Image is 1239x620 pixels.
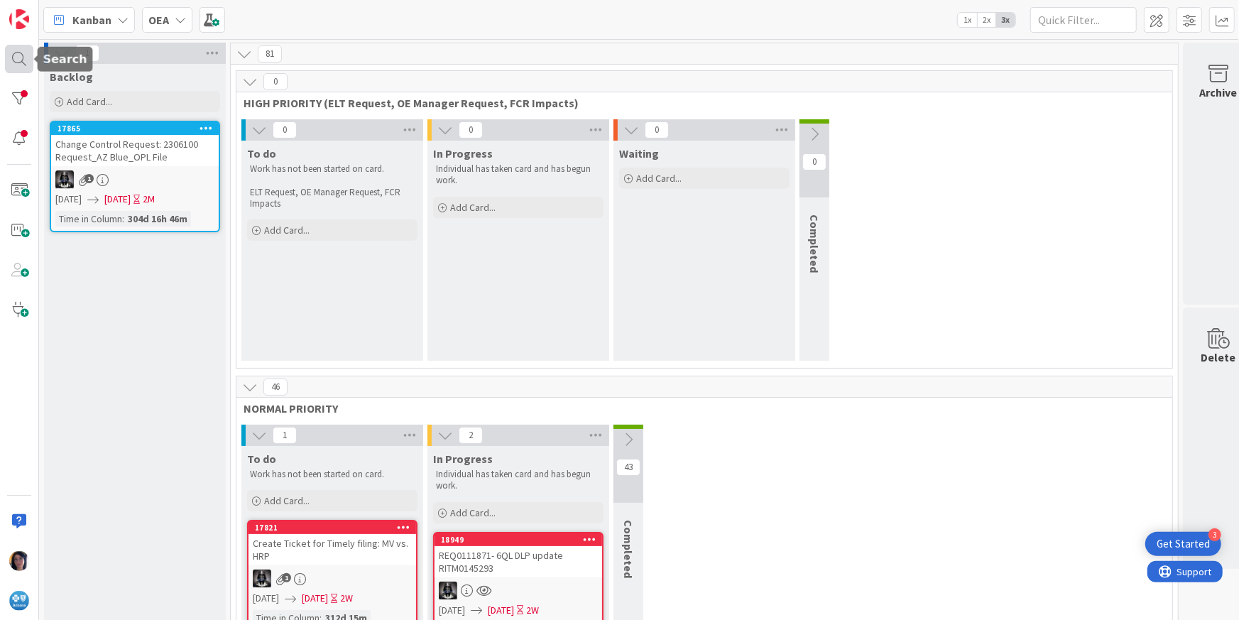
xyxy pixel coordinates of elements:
[9,9,29,29] img: Visit kanbanzone.com
[58,124,219,134] div: 17865
[439,582,457,600] img: KG
[436,469,601,492] p: Individual has taken card and has begun work.
[436,163,601,187] p: Individual has taken card and has begun work.
[282,573,291,582] span: 1
[636,172,682,185] span: Add Card...
[441,535,602,545] div: 18949
[526,603,539,618] div: 2W
[1201,349,1236,366] div: Delete
[9,551,29,571] img: TC
[122,211,124,227] span: :
[43,53,87,66] h5: Search
[51,170,219,189] div: KG
[645,121,669,138] span: 0
[67,95,112,108] span: Add Card...
[459,121,483,138] span: 0
[302,591,328,606] span: [DATE]
[802,153,826,170] span: 0
[439,603,465,618] span: [DATE]
[51,135,219,166] div: Change Control Request: 2306100 Request_AZ Blue_OPL File
[244,401,1155,415] span: NORMAL PRIORITY
[263,73,288,90] span: 0
[435,533,602,577] div: 18949REQ0111871- 6QL DLP update RITM0145293
[977,13,996,27] span: 2x
[258,45,282,62] span: 81
[250,469,415,480] p: Work has not been started on card.
[72,11,111,28] span: Kanban
[958,13,977,27] span: 1x
[244,96,1155,110] span: HIGH PRIORITY (ELT Request, OE Manager Request, FCR Impacts)
[340,591,353,606] div: 2W
[84,174,94,183] span: 1
[433,146,493,161] span: In Progress
[55,170,74,189] img: KG
[124,211,191,227] div: 304d 16h 46m
[50,70,93,84] span: Backlog
[51,122,219,166] div: 17865Change Control Request: 2306100 Request_AZ Blue_OPL File
[273,121,297,138] span: 0
[996,13,1015,27] span: 3x
[55,211,122,227] div: Time in Column
[1030,7,1137,33] input: Quick Filter...
[55,192,82,207] span: [DATE]
[619,146,659,161] span: Waiting
[143,192,155,207] div: 2M
[249,534,416,565] div: Create Ticket for Timely filing: MV vs. HRP
[1145,532,1221,556] div: Open Get Started checklist, remaining modules: 3
[433,452,493,466] span: In Progress
[249,521,416,565] div: 17821Create Ticket for Timely filing: MV vs. HRP
[1200,84,1238,101] div: Archive
[435,582,602,600] div: KG
[616,459,640,476] span: 43
[273,427,297,444] span: 1
[450,201,496,214] span: Add Card...
[148,13,169,27] b: OEA
[30,2,65,19] span: Support
[253,570,271,588] img: KG
[9,591,29,611] img: avatar
[250,163,415,175] p: Work has not been started on card.
[807,214,822,273] span: Completed
[1157,537,1210,551] div: Get Started
[247,452,276,466] span: To do
[250,187,415,210] p: ELT Request, OE Manager Request, FCR Impacts
[249,521,416,534] div: 17821
[51,122,219,135] div: 17865
[450,506,496,519] span: Add Card...
[255,523,416,533] div: 17821
[459,427,483,444] span: 2
[253,591,279,606] span: [DATE]
[435,533,602,546] div: 18949
[75,45,99,62] span: 1
[488,603,514,618] span: [DATE]
[1208,528,1221,541] div: 3
[249,570,416,588] div: KG
[104,192,131,207] span: [DATE]
[435,546,602,577] div: REQ0111871- 6QL DLP update RITM0145293
[264,224,310,236] span: Add Card...
[264,494,310,507] span: Add Card...
[263,379,288,396] span: 46
[247,146,276,161] span: To do
[621,520,635,578] span: Completed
